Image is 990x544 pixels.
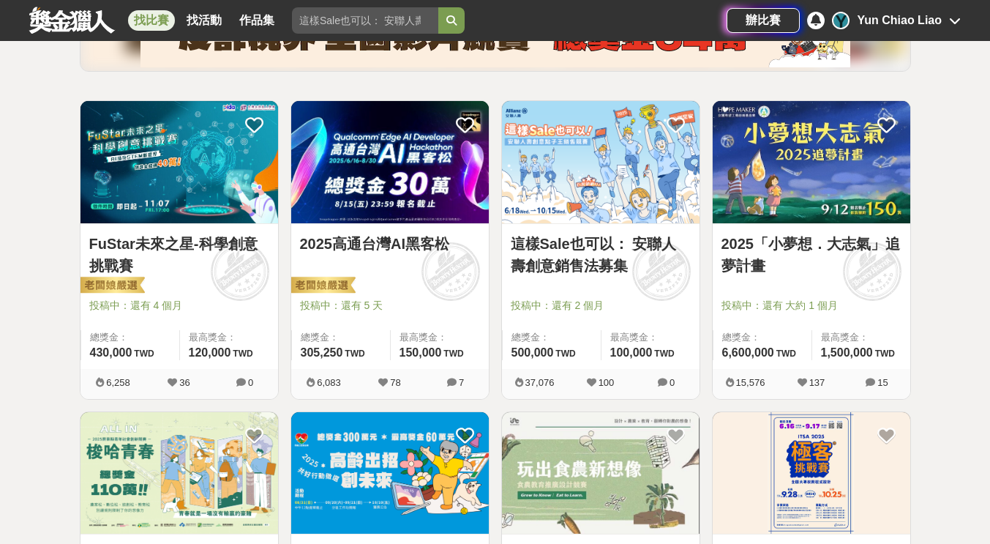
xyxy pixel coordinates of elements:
img: Cover Image [713,101,910,223]
a: 找活動 [181,10,228,31]
img: 老闆娘嚴選 [78,276,145,297]
input: 這樣Sale也可以： 安聯人壽創意銷售法募集 [292,7,438,34]
img: Cover Image [291,101,489,223]
a: 2025「小夢想．大志氣」追夢計畫 [721,233,901,277]
span: 15 [877,377,888,388]
a: FuStar未來之星-科學創意挑戰賽 [89,233,269,277]
span: 6,258 [106,377,130,388]
a: Cover Image [502,101,700,224]
span: 150,000 [400,346,442,359]
div: Y [832,12,850,29]
span: 500,000 [511,346,554,359]
span: 100,000 [610,346,653,359]
a: Cover Image [80,412,278,535]
img: Cover Image [713,412,910,534]
span: 投稿中：還有 2 個月 [511,298,691,313]
a: Cover Image [291,101,489,224]
span: 投稿中：還有 大約 1 個月 [721,298,901,313]
span: 總獎金： [722,330,803,345]
img: Cover Image [291,412,489,534]
span: TWD [875,349,895,359]
span: 最高獎金： [400,330,480,345]
img: Cover Image [502,101,700,223]
span: 最高獎金： [610,330,691,345]
span: 430,000 [90,346,132,359]
span: 305,250 [301,346,343,359]
span: 120,000 [189,346,231,359]
img: Cover Image [80,412,278,534]
span: 6,083 [317,377,341,388]
span: 78 [390,377,400,388]
span: 總獎金： [511,330,592,345]
span: 投稿中：還有 5 天 [300,298,480,313]
img: 老闆娘嚴選 [288,276,356,297]
a: 2025高通台灣AI黑客松 [300,233,480,255]
span: 投稿中：還有 4 個月 [89,298,269,313]
span: 7 [459,377,464,388]
a: 找比賽 [128,10,175,31]
a: 這樣Sale也可以： 安聯人壽創意銷售法募集 [511,233,691,277]
span: TWD [555,349,575,359]
a: 辦比賽 [727,8,800,33]
span: 137 [809,377,825,388]
img: Cover Image [80,101,278,223]
span: 最高獎金： [821,330,901,345]
span: 0 [670,377,675,388]
span: 總獎金： [90,330,170,345]
a: Cover Image [291,412,489,535]
a: Cover Image [80,101,278,224]
span: 100 [599,377,615,388]
span: 15,576 [736,377,765,388]
span: 最高獎金： [189,330,269,345]
div: Yun Chiao Liao [857,12,942,29]
a: Cover Image [713,412,910,535]
span: 6,600,000 [722,346,774,359]
span: TWD [776,349,796,359]
span: TWD [443,349,463,359]
span: TWD [654,349,674,359]
span: 1,500,000 [821,346,873,359]
span: TWD [233,349,252,359]
a: 作品集 [233,10,280,31]
span: TWD [134,349,154,359]
span: 36 [179,377,190,388]
span: TWD [345,349,364,359]
a: Cover Image [502,412,700,535]
span: 總獎金： [301,330,381,345]
a: Cover Image [713,101,910,224]
span: 37,076 [525,377,555,388]
span: 0 [248,377,253,388]
img: Cover Image [502,412,700,534]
